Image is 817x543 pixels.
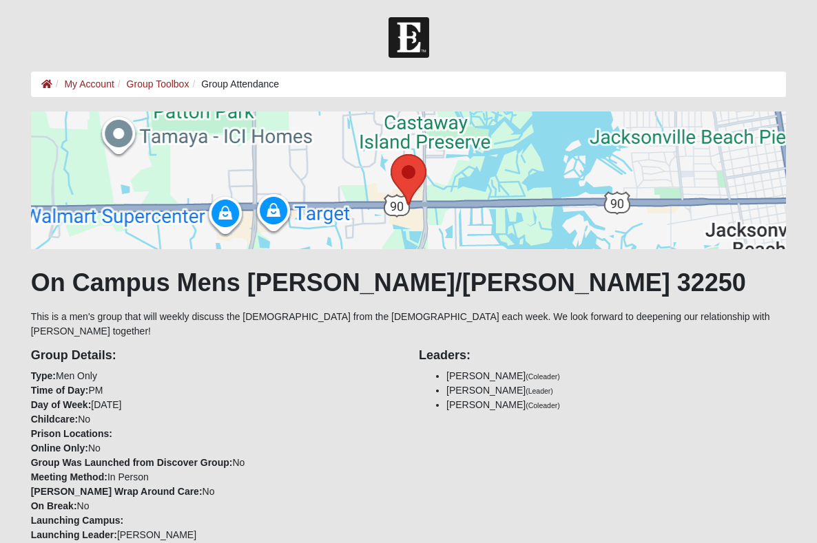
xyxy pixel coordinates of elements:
[389,17,429,58] img: Church of Eleven22 Logo
[31,414,78,425] strong: Childcare:
[31,486,203,497] strong: [PERSON_NAME] Wrap Around Care:
[31,370,56,381] strong: Type:
[31,457,233,468] strong: Group Was Launched from Discover Group:
[31,428,112,439] strong: Prison Locations:
[64,78,114,89] a: My Account
[526,387,553,395] small: (Leader)
[526,372,560,381] small: (Coleader)
[446,383,786,398] li: [PERSON_NAME]
[526,401,560,409] small: (Coleader)
[31,348,398,363] h4: Group Details:
[31,443,88,454] strong: Online Only:
[189,77,279,92] li: Group Attendance
[31,385,89,396] strong: Time of Day:
[31,268,787,297] h1: On Campus Mens [PERSON_NAME]/[PERSON_NAME] 32250
[31,515,124,526] strong: Launching Campus:
[446,369,786,383] li: [PERSON_NAME]
[31,399,92,410] strong: Day of Week:
[127,78,189,89] a: Group Toolbox
[419,348,786,363] h4: Leaders:
[31,500,77,511] strong: On Break:
[31,471,107,482] strong: Meeting Method:
[446,398,786,412] li: [PERSON_NAME]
